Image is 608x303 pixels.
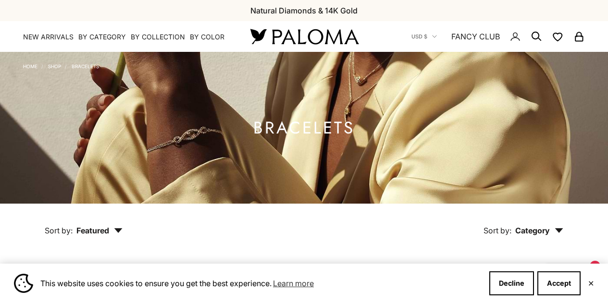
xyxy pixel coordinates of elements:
span: Featured [76,226,123,235]
nav: Breadcrumb [23,61,99,69]
span: USD $ [411,32,427,41]
span: Sort by: [484,226,511,235]
span: Category [515,226,563,235]
span: This website uses cookies to ensure you get the best experience. [40,276,482,291]
a: FANCY CLUB [451,30,500,43]
nav: Secondary navigation [411,21,585,52]
button: Close [588,280,594,286]
a: Learn more [272,276,315,291]
button: Accept [537,271,581,295]
button: Sort by: Category [461,204,585,244]
h1: Bracelets [253,122,355,134]
nav: Primary navigation [23,32,227,42]
span: Sort by: [45,226,73,235]
img: Cookie banner [14,274,33,293]
summary: By Color [190,32,224,42]
button: Sort by: Featured [23,204,145,244]
a: Shop [48,63,61,69]
button: USD $ [411,32,437,41]
a: Home [23,63,37,69]
a: NEW ARRIVALS [23,32,74,42]
summary: By Collection [131,32,185,42]
button: Decline [489,271,534,295]
a: Bracelets [72,63,99,69]
summary: By Category [78,32,126,42]
p: Natural Diamonds & 14K Gold [250,4,358,17]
